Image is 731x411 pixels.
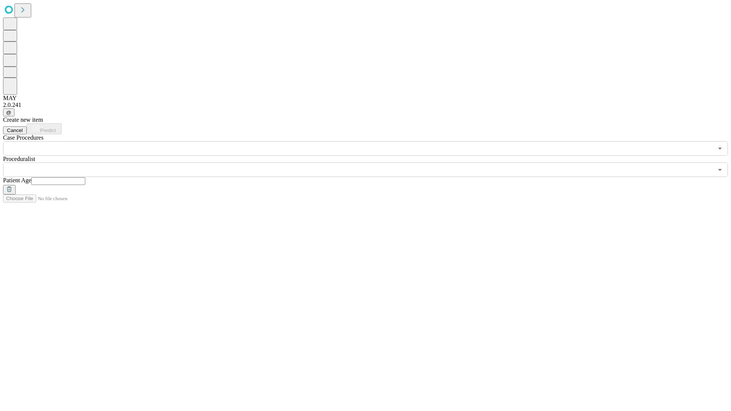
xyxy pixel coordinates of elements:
[3,102,728,108] div: 2.0.241
[27,123,62,134] button: Predict
[6,110,11,115] span: @
[3,177,31,183] span: Patient Age
[3,134,43,141] span: Scheduled Procedure
[715,164,725,175] button: Open
[7,127,23,133] span: Cancel
[3,156,35,162] span: Proceduralist
[715,143,725,154] button: Open
[3,108,14,116] button: @
[3,95,728,102] div: MAY
[3,116,43,123] span: Create new item
[40,127,56,133] span: Predict
[3,126,27,134] button: Cancel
